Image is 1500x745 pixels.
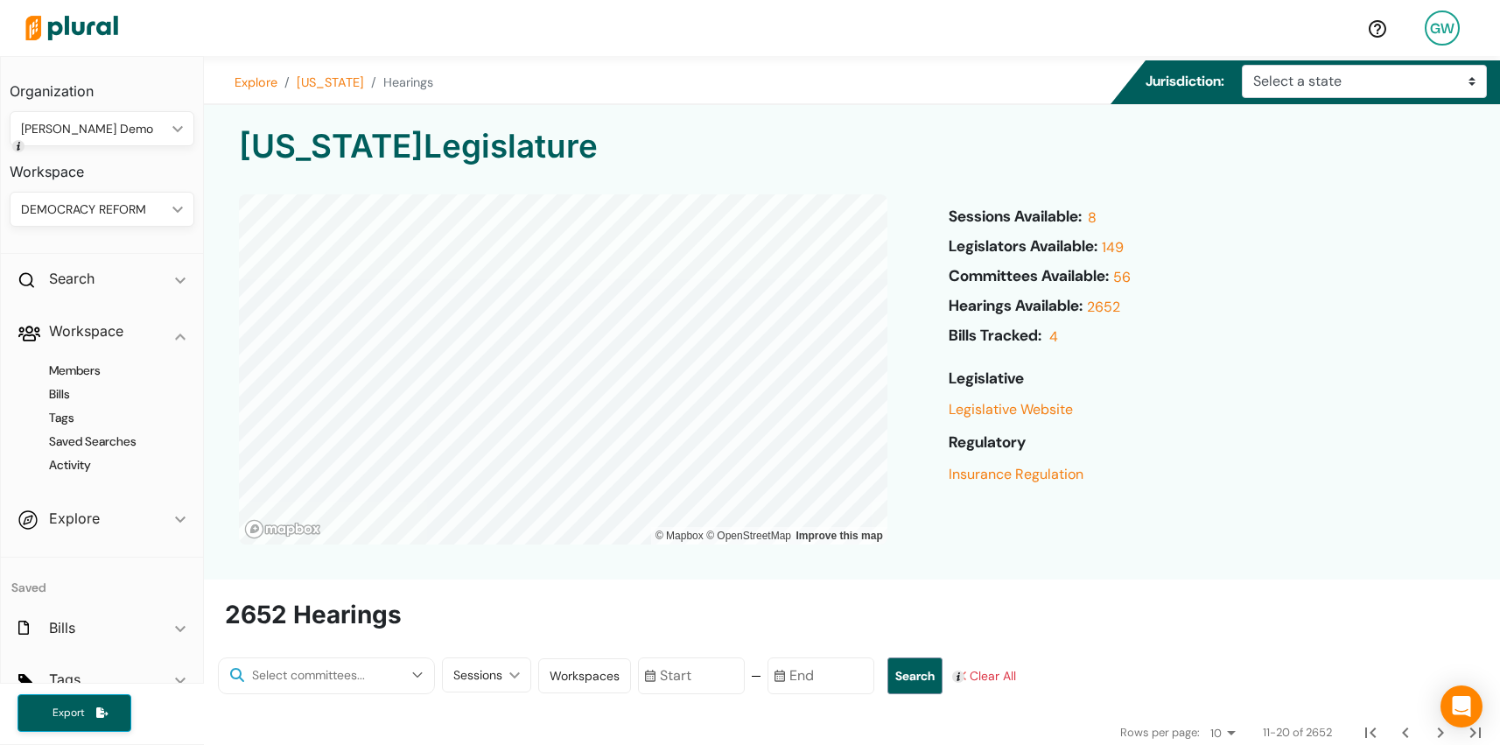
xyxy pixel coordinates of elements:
[364,74,433,93] li: Hearings
[638,657,745,694] input: Start
[768,657,874,694] input: End
[49,321,123,341] h2: Workspace
[204,105,1500,174] h1: [US_STATE] Legislature
[957,657,1020,694] button: Clear All
[949,237,1097,260] h6: Legislators Available:
[706,530,791,542] a: OpenStreetMap
[949,356,1131,392] h6: Legislative
[191,56,433,109] nav: breadcrumb
[297,74,364,93] a: [US_STATE]
[1109,267,1131,297] a: 56
[49,509,100,528] h2: Explore
[244,519,321,539] a: Mapbox logo
[27,457,186,474] a: Activity
[1411,4,1474,53] a: GW
[10,146,194,185] h3: Workspace
[27,362,186,379] a: Members
[550,667,620,685] div: Workspaces
[1440,685,1482,727] div: Open Intercom Messenger
[1083,207,1097,237] a: 8
[249,665,401,685] input: Select committees...
[239,194,887,545] canvas: Map
[27,433,186,450] a: Saved Searches
[235,74,277,93] a: Explore
[970,667,1016,685] span: Clear All
[949,207,1083,230] h6: Sessions Available:
[21,120,165,138] div: [PERSON_NAME] Demo
[21,200,165,219] div: DEMOCRACY REFORM
[949,327,1045,349] h6: Bills Tracked:
[1120,724,1200,741] span: Rows per page:
[1,558,203,601] h4: Saved
[49,618,75,637] h2: Bills
[453,666,502,685] div: Sessions
[11,138,26,154] div: Tooltip anchor
[40,706,96,720] span: Export
[1097,237,1124,267] a: 149
[49,269,95,288] h2: Search
[1146,60,1224,73] h5: Jurisdiction:
[27,410,186,426] a: Tags
[1083,297,1120,327] a: 2652
[1045,327,1058,356] a: 4
[1425,11,1460,46] div: GW
[949,267,1109,290] h6: Committees Available:
[949,465,1083,492] a: Insurance Regulation
[950,669,966,685] div: Tooltip anchor
[27,386,186,403] a: Bills
[49,670,81,689] h2: Tags
[887,657,943,694] button: Search
[1263,724,1332,741] span: 11-20 of 2652
[18,694,131,732] button: Export
[225,601,402,630] h2: 2652 Hearings
[10,66,194,104] h3: Organization
[949,420,1131,456] h6: Regulatory
[796,530,882,542] a: Map feedback
[949,400,1073,427] a: Legislative Website
[949,297,1083,320] h6: Hearings Available:
[655,530,704,542] a: Mapbox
